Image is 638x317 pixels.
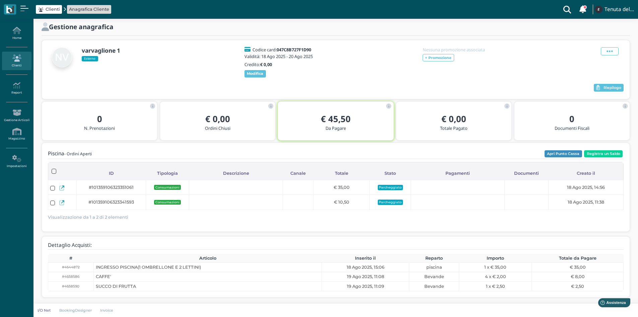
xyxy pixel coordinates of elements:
[548,167,623,179] div: Creato il
[62,274,79,279] small: #4658586
[605,7,634,12] h4: Tenuta del Barco
[569,113,574,125] b: 0
[64,151,92,157] small: - Ordini Aperti
[378,185,403,190] span: Parcheggiato
[48,151,92,157] h4: Piscina
[424,273,444,280] span: Bevande
[604,86,621,90] span: Riepilogo
[82,47,120,54] b: varvaglione 1
[322,254,409,263] th: Inserito il
[505,167,548,179] div: Documenti
[154,185,181,190] span: Consumazioni
[411,167,505,179] div: Pagamenti
[2,125,31,144] a: Magazzino
[347,273,384,280] span: 19 Ago 2025, 11:08
[38,6,60,12] a: Clienti
[283,126,388,130] h5: Da Pagare
[334,199,349,205] span: € 10,50
[89,184,134,191] span: #101359106323351061
[96,273,111,280] span: CAFFE'
[594,1,634,17] a: ... Tenuta del Barco
[570,264,586,270] span: € 35,00
[520,126,624,130] h5: Documenti Fiscali
[96,308,118,313] a: Invoice
[2,106,31,125] a: Gestione Articoli
[76,167,146,179] div: ID
[69,6,109,12] a: Anagrafica Cliente
[594,84,624,92] button: Riepilogo
[370,167,411,179] div: Stato
[48,213,128,222] span: Visualizzazione da 1 a 2 di 2 elementi
[52,47,72,67] img: null varvaglione 1
[532,254,624,263] th: Totale da Pagare
[49,23,114,30] h2: Gestione anagrafica
[321,113,351,125] b: € 45,50
[545,150,582,158] button: Apri Punto Cassa
[260,61,272,67] b: € 0,00
[82,56,98,61] span: Esterno
[244,62,315,67] h5: Credito:
[2,152,31,171] a: Impostazioni
[96,283,136,289] span: SUCCO DI FRUTTA
[313,167,370,179] div: Totale
[283,167,313,179] div: Canale
[409,254,459,263] th: Reparto
[38,308,51,313] p: I/O Net
[378,200,403,205] span: Parcheggiato
[244,54,315,59] h5: Validità: 18 Ago 2025 - 20 Ago 2025
[2,52,31,70] a: Clienti
[486,283,505,289] span: 1 x € 2,50
[277,47,311,53] b: 047C8B727F1D90
[347,264,384,270] span: 18 Ago 2025, 15:06
[47,126,152,130] h5: N. Prenotazioni
[571,283,584,289] span: € 2,50
[20,5,44,10] span: Assistenza
[62,284,79,289] small: #4658590
[253,47,311,52] h5: Codice card:
[571,273,585,280] span: € 8,00
[441,113,466,125] b: € 0,00
[165,126,270,130] h5: Ordini Chiusi
[567,184,605,191] span: 18 Ago 2025, 14:56
[584,150,623,158] button: Registra un Saldo
[205,113,230,125] b: € 0,00
[48,254,93,263] th: #
[2,24,31,43] a: Home
[189,167,283,179] div: Descrizione
[146,167,189,179] div: Tipologia
[424,283,444,289] span: Bevande
[96,264,201,270] span: INGRESSO PISCINA(1 OMBRELLONE E 2 LETTINI)
[154,200,181,205] span: Consumazioni
[94,254,322,263] th: Articolo
[247,71,263,76] b: Modifica
[459,254,532,263] th: Importo
[590,296,632,311] iframe: Help widget launcher
[425,55,451,60] b: + Promozione
[402,126,506,130] h5: Totale Pagato
[484,264,506,270] span: 1 x € 35,00
[48,243,92,248] h4: Dettaglio Acquisti:
[55,308,96,313] a: BookingDesigner
[62,265,80,270] small: #4644872
[6,6,14,13] img: logo
[426,264,442,270] span: piscina
[347,283,384,289] span: 19 Ago 2025, 11:09
[88,199,134,205] span: #101359106323341593
[568,199,604,205] span: 18 Ago 2025, 11:38
[97,113,102,125] b: 0
[485,273,506,280] span: 4 x € 2,00
[334,184,350,191] span: € 35,00
[46,6,60,12] span: Clienti
[423,47,493,52] h5: Nessuna promozione associata
[2,79,31,98] a: Report
[595,6,602,13] img: ...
